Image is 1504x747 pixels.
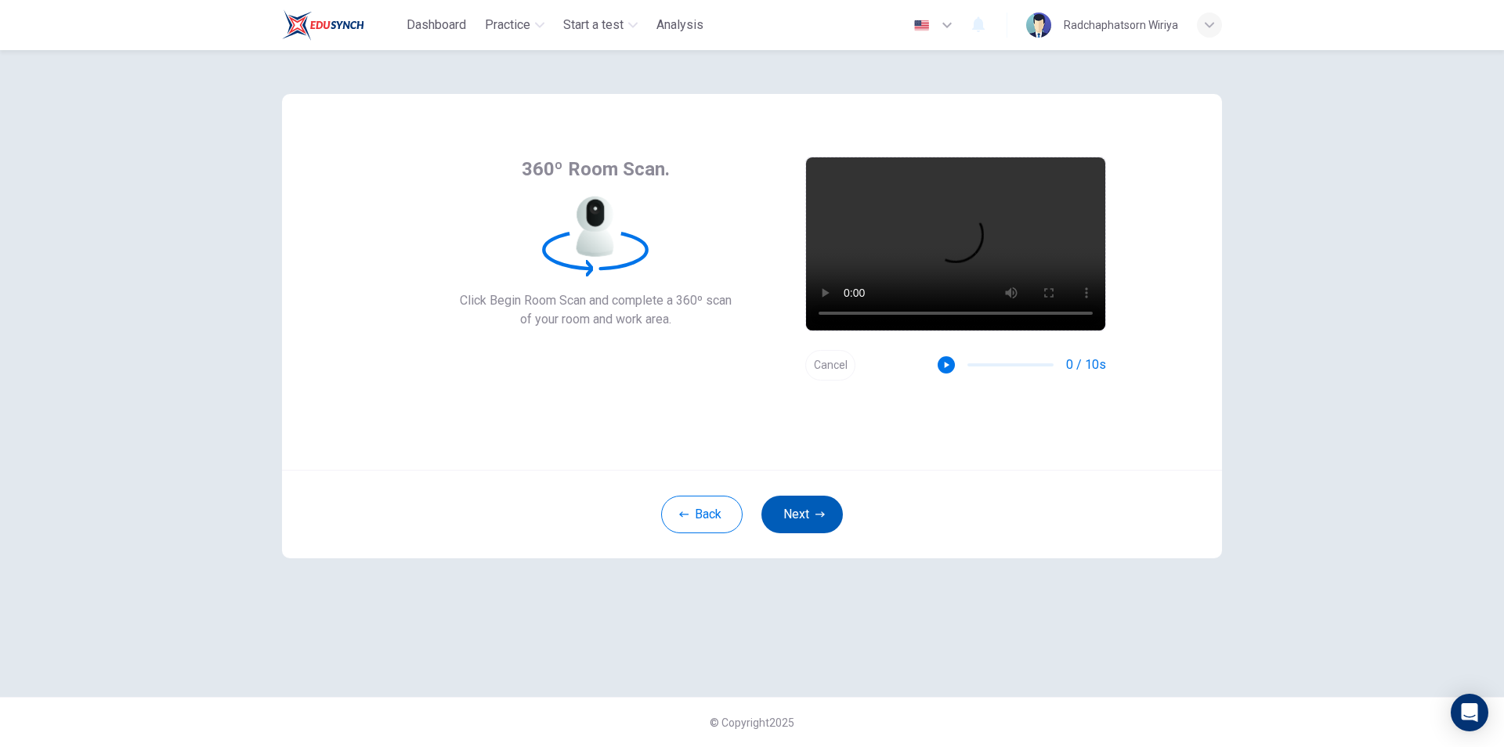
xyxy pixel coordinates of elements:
div: Open Intercom Messenger [1451,694,1488,731]
img: en [912,20,931,31]
span: Click Begin Room Scan and complete a 360º scan [460,291,732,310]
button: Next [761,496,843,533]
span: Analysis [656,16,703,34]
span: 360º Room Scan. [522,157,670,182]
span: Practice [485,16,530,34]
button: Back [661,496,743,533]
span: of your room and work area. [460,310,732,329]
a: Train Test logo [282,9,400,41]
span: Dashboard [407,16,466,34]
span: Start a test [563,16,624,34]
button: Analysis [650,11,710,39]
img: Profile picture [1026,13,1051,38]
img: Train Test logo [282,9,364,41]
button: Dashboard [400,11,472,39]
span: 0 / 10s [1066,355,1106,374]
button: Cancel [805,350,855,381]
span: © Copyright 2025 [710,716,794,729]
button: Practice [479,11,551,39]
button: Start a test [557,11,644,39]
div: Radchaphatsorn Wiriya [1064,16,1178,34]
